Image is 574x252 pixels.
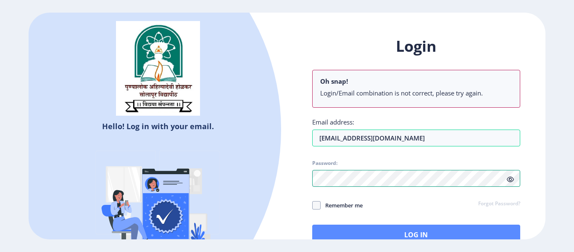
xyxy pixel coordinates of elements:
[312,36,520,56] h1: Login
[320,77,348,85] b: Oh snap!
[312,130,520,146] input: Email address
[312,118,354,126] label: Email address:
[312,225,520,245] button: Log In
[320,89,512,97] li: Login/Email combination is not correct, please try again.
[312,160,337,167] label: Password:
[478,200,520,208] a: Forgot Password?
[116,21,200,116] img: sulogo.png
[321,200,363,210] span: Remember me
